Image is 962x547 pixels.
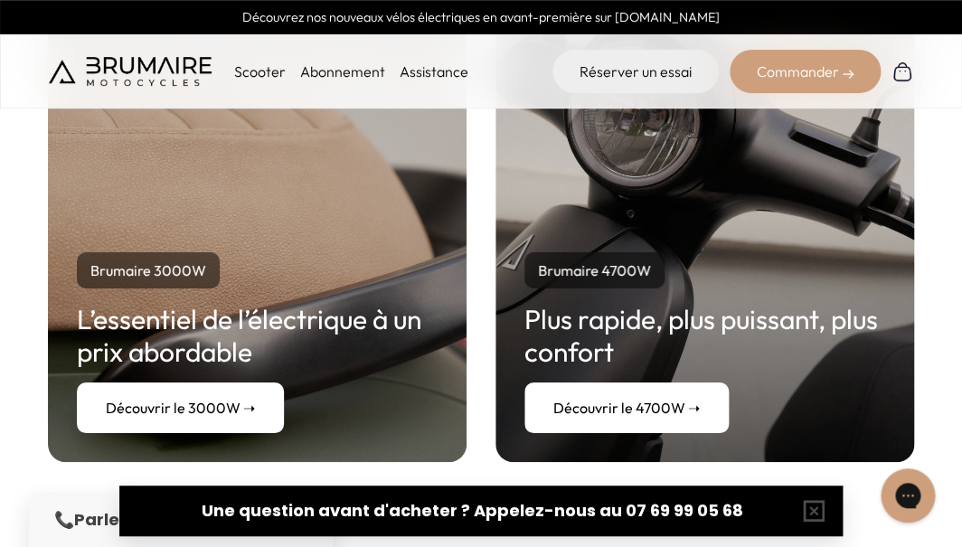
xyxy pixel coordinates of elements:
[299,62,384,80] a: Abonnement
[399,62,467,80] a: Assistance
[524,303,885,368] h2: Plus rapide, plus puissant, plus confort
[524,252,665,288] p: Brumaire 4700W
[77,382,284,433] a: Découvrir le 3000W ➝
[524,382,729,433] a: Découvrir le 4700W ➝
[891,61,913,82] img: Panier
[77,303,438,368] h2: L’essentiel de l’électrique à un prix abordable
[552,50,719,93] a: Réserver un essai
[49,57,212,86] img: Brumaire Motocycles
[233,61,285,82] p: Scooter
[77,252,220,288] p: Brumaire 3000W
[730,50,881,93] div: Commander
[872,462,944,529] iframe: Gorgias live chat messenger
[843,69,854,80] img: right-arrow-2.png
